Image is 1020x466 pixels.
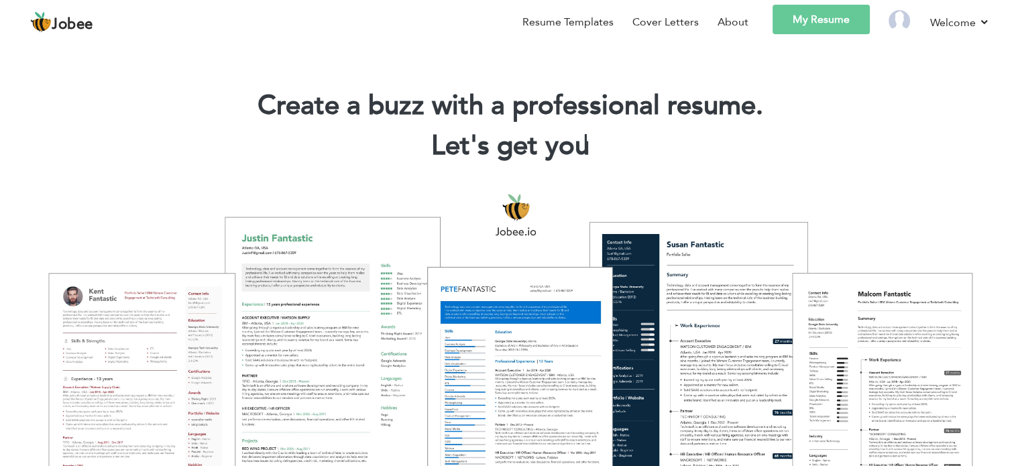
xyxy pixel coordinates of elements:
a: Resume Templates [522,14,614,30]
img: Profile Img [889,10,910,32]
span: | [583,127,589,164]
a: My Resume [773,5,870,34]
h1: Create a buzz with a professional resume. [20,89,1000,123]
a: Welcome [930,14,990,31]
a: About [718,14,748,30]
a: Jobee [30,11,93,33]
h2: Let's [20,129,1000,164]
img: jobee.io [30,11,52,33]
span: get you [497,127,589,164]
span: Jobee [52,17,93,32]
a: Cover Letters [632,14,699,30]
